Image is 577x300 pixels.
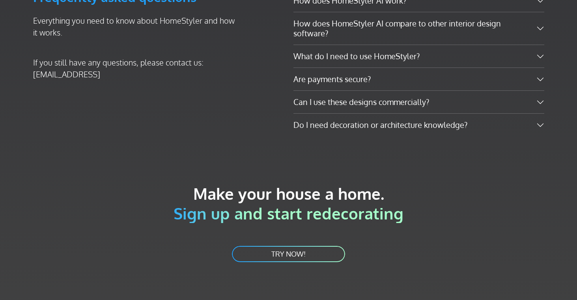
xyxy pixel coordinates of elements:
span: Sign up and start redecorating [174,203,403,223]
h2: Make your house a home. [33,184,544,223]
button: What do I need to use HomeStyler? [293,45,544,67]
p: If you still have any questions, please contact us: [EMAIL_ADDRESS] [33,56,241,80]
button: Do I need decoration or architecture knowledge? [293,114,544,136]
button: How does HomeStyler AI compare to other interior design software? [293,12,544,45]
a: TRY NOW! [231,245,346,263]
button: Can I use these designs commercially? [293,91,544,113]
p: Everything you need to know about HomeStyler and how it works. [33,15,241,38]
button: Are payments secure? [293,68,544,90]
